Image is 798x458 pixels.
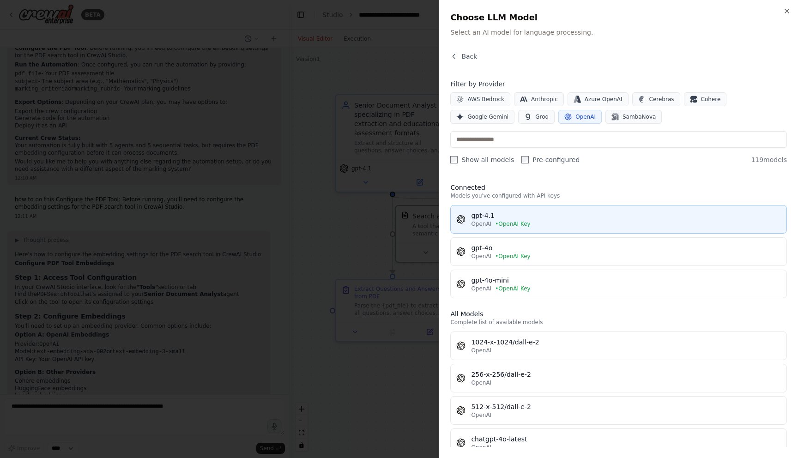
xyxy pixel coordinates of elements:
h4: Filter by Provider [450,79,787,89]
button: Azure OpenAI [568,92,629,106]
h3: Connected [450,183,787,192]
p: Select an AI model for language processing. [450,28,787,37]
span: OpenAI [471,379,491,386]
button: SambaNova [605,110,662,124]
span: • OpenAI Key [495,220,530,228]
span: Cohere [701,96,721,103]
label: Pre-configured [521,155,580,164]
button: gpt-4.1OpenAI•OpenAI Key [450,205,787,234]
button: OpenAI [558,110,602,124]
span: Anthropic [531,96,558,103]
button: 1024-x-1024/dall-e-2OpenAI [450,331,787,360]
h3: All Models [450,309,787,319]
span: Cerebras [649,96,674,103]
span: Back [461,52,477,61]
button: Back [450,52,477,61]
span: SambaNova [623,113,656,121]
button: gpt-4oOpenAI•OpenAI Key [450,237,787,266]
label: Show all models [450,155,514,164]
button: Google Gemini [450,110,514,124]
h2: Choose LLM Model [450,11,787,24]
div: gpt-4.1 [471,211,781,220]
button: Anthropic [514,92,564,106]
span: OpenAI [471,411,491,419]
span: OpenAI [471,347,491,354]
p: Models you've configured with API keys [450,192,787,199]
span: Azure OpenAI [585,96,623,103]
div: 1024-x-1024/dall-e-2 [471,337,781,347]
span: • OpenAI Key [495,285,530,292]
button: Groq [518,110,555,124]
button: AWS Bedrock [450,92,510,106]
div: gpt-4o [471,243,781,253]
div: chatgpt-4o-latest [471,434,781,444]
span: OpenAI [575,113,596,121]
span: 119 models [751,155,787,164]
button: 256-x-256/dall-e-2OpenAI [450,364,787,392]
span: OpenAI [471,253,491,260]
button: Cohere [684,92,727,106]
div: gpt-4o-mini [471,276,781,285]
span: • OpenAI Key [495,253,530,260]
div: 512-x-512/dall-e-2 [471,402,781,411]
p: Complete list of available models [450,319,787,326]
input: Pre-configured [521,156,529,163]
button: chatgpt-4o-latestOpenAI [450,428,787,457]
input: Show all models [450,156,458,163]
span: OpenAI [471,220,491,228]
button: Cerebras [632,92,680,106]
span: Groq [535,113,549,121]
span: AWS Bedrock [467,96,504,103]
span: OpenAI [471,285,491,292]
button: gpt-4o-miniOpenAI•OpenAI Key [450,270,787,298]
span: Google Gemini [467,113,508,121]
div: 256-x-256/dall-e-2 [471,370,781,379]
span: OpenAI [471,444,491,451]
button: 512-x-512/dall-e-2OpenAI [450,396,787,425]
